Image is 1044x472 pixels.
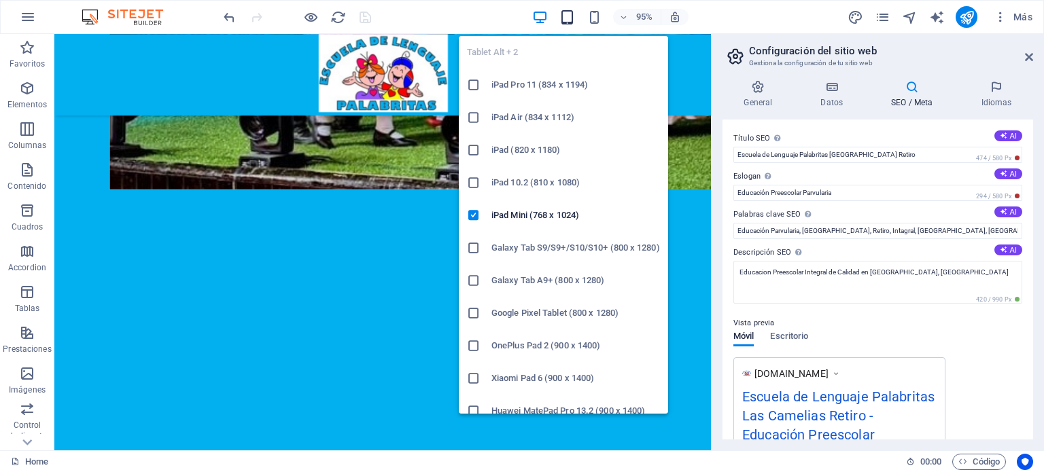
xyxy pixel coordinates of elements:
[870,80,960,109] h4: SEO / Meta
[491,109,660,126] h6: iPad Air (834 x 1112)
[9,384,46,395] p: Imágenes
[928,9,945,25] button: text_generator
[749,45,1033,57] h2: Configuración del sitio web
[7,181,46,192] p: Contenido
[733,206,1022,223] label: Palabras clave SEO
[952,454,1006,470] button: Código
[669,11,681,23] i: Al redimensionar, ajustar el nivel de zoom automáticamente para ajustarse al dispositivo elegido.
[7,99,47,110] p: Elementos
[994,168,1022,179] button: Eslogan
[733,244,1022,261] label: Descripción SEO
[973,153,1022,163] span: 474 / 580 Px
[920,454,941,470] span: 00 00
[994,10,1032,24] span: Más
[906,454,942,470] h6: Tiempo de la sesión
[491,338,660,354] h6: OnePlus Pad 2 (900 x 1400)
[221,9,237,25] button: undo
[10,58,45,69] p: Favoritos
[733,315,774,331] p: Vista previa
[994,206,1022,217] button: Palabras clave SEO
[733,328,754,347] span: Móvil
[874,9,890,25] button: pages
[613,9,661,25] button: 95%
[8,140,47,151] p: Columnas
[491,77,660,93] h6: iPad Pro 11 (834 x 1194)
[3,344,51,355] p: Prestaciones
[8,262,46,273] p: Accordion
[754,367,829,380] span: [DOMAIN_NAME]
[973,295,1022,304] span: 420 / 990 Px
[733,331,808,357] div: Vista previa
[749,57,1006,69] h3: Gestiona la configuración de tu sitio web
[222,10,237,25] i: Deshacer: Cambiar etiquetas meta (Ctrl+Z)
[930,456,932,467] span: :
[15,303,40,314] p: Tablas
[994,130,1022,141] button: Título SEO
[901,9,918,25] button: navigator
[491,142,660,158] h6: iPad (820 x 1180)
[973,192,1022,201] span: 294 / 580 Px
[733,168,1022,185] label: Eslogan
[491,175,660,191] h6: iPad 10.2 (810 x 1080)
[302,9,319,25] button: Haz clic para salir del modo de previsualización y seguir editando
[633,9,655,25] h6: 95%
[11,454,48,470] a: Haz clic para cancelar la selección y doble clic para abrir páginas
[330,9,346,25] button: reload
[958,454,1000,470] span: Código
[847,9,863,25] button: design
[799,80,870,109] h4: Datos
[491,370,660,386] h6: Xiaomi Pad 6 (900 x 1400)
[733,130,1022,147] label: Título SEO
[491,240,660,256] h6: Galaxy Tab S9/S9+/S10/S10+ (800 x 1280)
[959,10,975,25] i: Publicar
[742,369,751,378] img: LOGOESCUELA-4ndMw8MfGWMqua2i_MxK_Q-KNp_3-8Gm8_fr_paZnMf_g.png
[12,221,43,232] p: Cuadros
[491,272,660,289] h6: Galaxy Tab A9+ (800 x 1280)
[733,185,1022,201] input: Eslogan...
[770,328,808,347] span: Escritorio
[988,6,1038,28] button: Más
[1017,454,1033,470] button: Usercentrics
[956,6,977,28] button: publish
[875,10,890,25] i: Páginas (Ctrl+Alt+S)
[491,305,660,321] h6: Google Pixel Tablet (800 x 1280)
[723,80,799,109] h4: General
[742,386,937,470] div: Escuela de Lenguaje Palabritas Las Camelias Retiro - Educación Preescolar Parvularia
[994,244,1022,255] button: Descripción SEO
[848,10,863,25] i: Diseño (Ctrl+Alt+Y)
[491,207,660,223] h6: iPad Mini (768 x 1024)
[960,80,1033,109] h4: Idiomas
[491,403,660,419] h6: Huawei MatePad Pro 13.2 (900 x 1400)
[78,9,180,25] img: Editor Logo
